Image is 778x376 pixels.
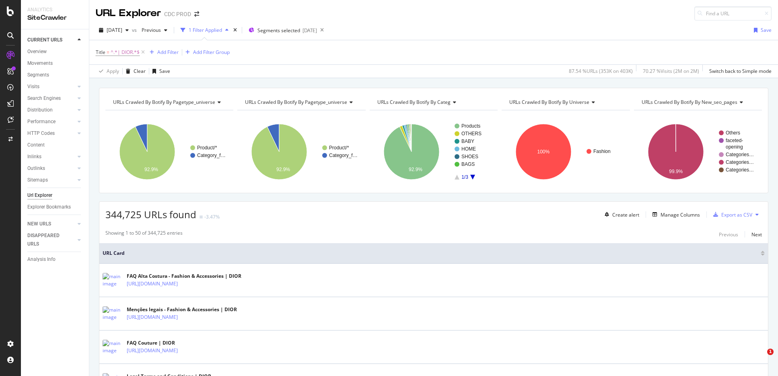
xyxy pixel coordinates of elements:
div: DISAPPEARED URLS [27,231,68,248]
button: Save [751,24,772,37]
div: FAQ Alta Costura - Fashion & Accessories | DIOR [127,273,241,280]
span: 1 [767,349,774,355]
text: HOME [461,146,476,152]
button: Next [751,229,762,239]
text: Product/* [329,145,349,151]
svg: A chart. [634,117,761,187]
h4: URLs Crawled By Botify By universe [508,96,622,109]
div: Analysis Info [27,255,56,264]
div: Segments [27,71,49,79]
a: [URL][DOMAIN_NAME] [127,313,178,321]
a: [URL][DOMAIN_NAME] [127,347,178,355]
div: CDC PROD [164,10,191,18]
button: Add Filter Group [182,48,230,57]
text: BABY [461,138,474,144]
text: opening [726,144,743,150]
div: Add Filter Group [193,49,230,56]
button: Add Filter [146,48,179,57]
img: main image [103,306,123,321]
div: Menções legais - Fashion & Accessories | DIOR [127,306,237,313]
span: URLs Crawled By Botify By new_seo_pages [642,99,737,105]
button: Manage Columns [649,210,700,219]
text: Categories… [726,167,754,173]
span: URLs Crawled By Botify By categ [377,99,451,105]
div: Apply [107,68,119,74]
a: Analysis Info [27,255,83,264]
a: Content [27,141,83,149]
button: Apply [96,65,119,78]
span: URLs Crawled By Botify By pagetype_universe [113,99,215,105]
div: SiteCrawler [27,13,82,23]
div: 70.27 % Visits ( 2M on 2M ) [643,68,699,74]
text: 1/3 [461,174,468,180]
div: Showing 1 to 50 of 344,725 entries [105,229,183,239]
div: Outlinks [27,164,45,173]
text: Category_f… [197,153,226,158]
button: Clear [123,65,146,78]
div: Visits [27,83,39,91]
text: faceted- [726,138,743,143]
text: 92.9% [276,167,290,172]
svg: A chart. [370,117,496,187]
div: FAQ Couture | DIOR [127,339,213,347]
a: DISAPPEARED URLS [27,231,75,248]
div: Search Engines [27,94,61,103]
a: Inlinks [27,153,75,161]
div: Inlinks [27,153,41,161]
div: Explorer Bookmarks [27,203,71,211]
button: 1 Filter Applied [177,24,232,37]
h4: URLs Crawled By Botify By new_seo_pages [640,96,755,109]
text: 100% [537,149,550,155]
div: CURRENT URLS [27,36,62,44]
svg: A chart. [502,117,628,187]
text: 92.9% [144,167,158,172]
div: Distribution [27,106,53,114]
a: Segments [27,71,83,79]
div: Next [751,231,762,238]
a: Movements [27,59,83,68]
svg: A chart. [105,117,232,187]
a: Overview [27,48,83,56]
text: SHOES [461,154,478,159]
span: = [107,49,109,56]
a: Performance [27,118,75,126]
a: NEW URLS [27,220,75,228]
div: -3.47% [204,213,220,220]
div: times [232,26,239,34]
div: Previous [719,231,738,238]
span: 2025 Aug. 29th [107,27,122,33]
div: 87.54 % URLs ( 353K on 403K ) [569,68,633,74]
text: Categories… [726,152,754,157]
a: HTTP Codes [27,129,75,138]
a: Visits [27,83,75,91]
div: Movements [27,59,53,68]
text: Products [461,123,480,129]
span: Title [96,49,105,56]
img: main image [103,273,123,287]
a: Explorer Bookmarks [27,203,83,211]
button: Previous [138,24,171,37]
div: Save [761,27,772,33]
button: Save [149,65,170,78]
div: 1 Filter Applied [189,27,222,33]
iframe: Intercom live chat [751,349,770,368]
span: URLs Crawled By Botify By pagetype_universe [245,99,347,105]
div: arrow-right-arrow-left [194,11,199,17]
div: [DATE] [303,27,317,34]
button: Previous [719,229,738,239]
div: Manage Columns [661,211,700,218]
span: URL Card [103,250,759,257]
text: Fashion [593,149,611,154]
svg: A chart. [237,117,364,187]
div: URL Explorer [96,6,161,20]
span: Segments selected [257,27,300,34]
span: 344,725 URLs found [105,208,196,221]
text: 92.9% [409,167,422,172]
text: Category_f… [329,153,358,158]
div: Switch back to Simple mode [709,68,772,74]
button: Switch back to Simple mode [706,65,772,78]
